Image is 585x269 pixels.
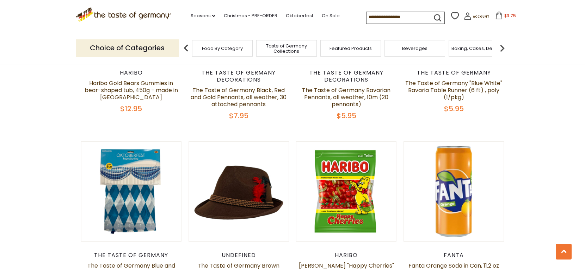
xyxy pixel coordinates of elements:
a: Taste of Germany Collections [258,43,315,54]
a: Food By Category [202,46,243,51]
span: $7.95 [229,111,248,121]
a: Christmas - PRE-ORDER [224,12,277,20]
a: The Taste of Germany "Blue White" Bavaria Table Runner (6 ft) , poly (1/pkg) [405,79,502,101]
a: Featured Products [330,46,372,51]
button: $3.75 [491,12,521,22]
div: Fanta [404,252,504,259]
a: Seasons [191,12,215,20]
img: The Taste of Germany Brown Alpine Hat [189,142,289,241]
div: undefined [189,252,289,259]
img: previous arrow [179,41,193,55]
a: On Sale [322,12,340,20]
img: next arrow [495,41,509,55]
div: Haribo [296,252,396,259]
a: Oktoberfest [286,12,313,20]
img: Fanta Orange Soda in Can, 11.2 oz [404,142,504,241]
div: The Taste of Germany Decorations [296,69,396,83]
img: The Taste of Germany Blue and White Fabric Bunting, 6 feet [81,142,181,241]
a: Account [464,12,489,23]
div: The Taste of Germany [404,69,504,76]
span: $12.95 [120,104,142,114]
span: $5.95 [337,111,356,121]
a: Baking, Cakes, Desserts [451,46,506,51]
div: Haribo [81,69,181,76]
a: Haribo Gold Bears Gummies in bear-shaped tub, 450g - made in [GEOGRAPHIC_DATA] [85,79,178,101]
div: The Taste of Germany Decorations [189,69,289,83]
span: Account [473,15,489,19]
a: The Taste of Germany Bavarian Pennants, all weather, 10m (20 pennants) [302,86,390,108]
p: Choice of Categories [76,39,179,57]
span: $5.95 [444,104,464,114]
div: The Taste of Germany [81,252,181,259]
a: Beverages [402,46,427,51]
span: $3.75 [504,13,516,19]
a: The Taste of Germany Black, Red and Gold Pennants, all weather, 30 attached pennants [191,86,287,108]
img: Haribo "Happy Cherries" Gummies, 175g - Made in Germany [296,142,396,241]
